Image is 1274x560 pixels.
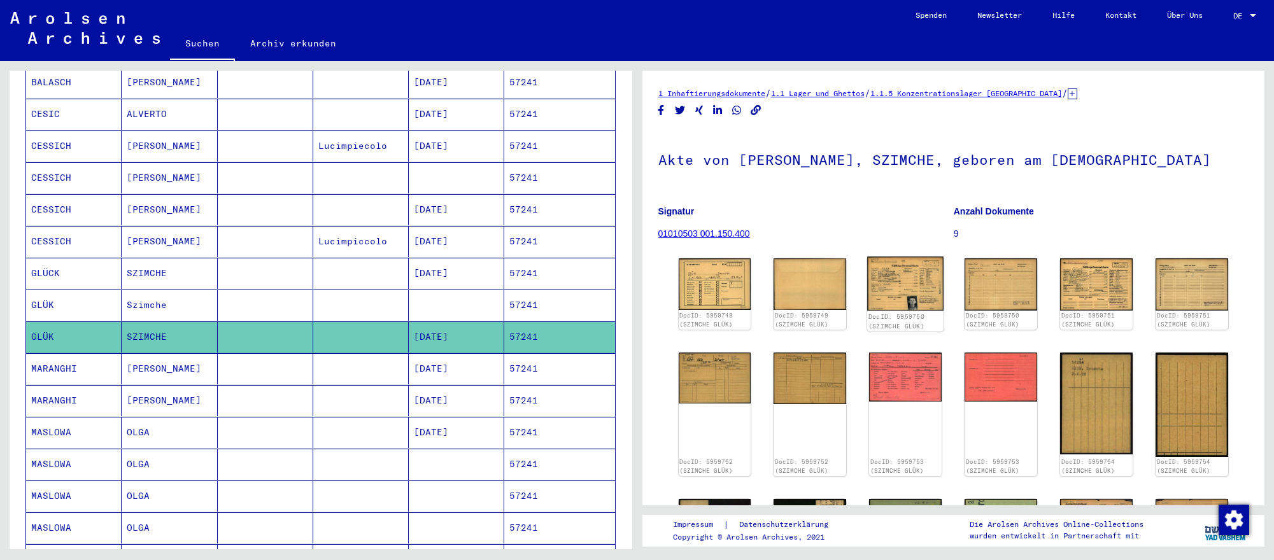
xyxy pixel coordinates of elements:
[26,353,122,384] mat-cell: MARANGHI
[122,162,217,193] mat-cell: [PERSON_NAME]
[409,321,504,353] mat-cell: [DATE]
[122,99,217,130] mat-cell: ALVERTO
[409,67,504,98] mat-cell: [DATE]
[26,385,122,416] mat-cell: MARANGHI
[954,206,1034,216] b: Anzahl Dokumente
[658,228,750,239] a: 01010503 001.150.400
[1062,87,1068,99] span: /
[867,256,944,311] img: 001.jpg
[409,353,504,384] mat-cell: [DATE]
[170,28,235,61] a: Suchen
[679,312,733,328] a: DocID: 5959749 (SZIMCHE GLÜK)
[26,130,122,162] mat-cell: CESSICH
[26,321,122,353] mat-cell: GLÜK
[10,12,160,44] img: Arolsen_neg.svg
[122,130,217,162] mat-cell: [PERSON_NAME]
[658,130,1249,186] h1: Akte von [PERSON_NAME], SZIMCHE, geboren am [DEMOGRAPHIC_DATA]
[1202,514,1250,546] img: yv_logo.png
[26,290,122,321] mat-cell: GLÜK
[1061,458,1115,474] a: DocID: 5959754 (SZIMCHE GLÜK)
[868,313,924,330] a: DocID: 5959750 (SZIMCHE GLÜK)
[729,518,844,531] a: Datenschutzerklärung
[504,449,614,480] mat-cell: 57241
[504,258,614,289] mat-cell: 57241
[26,258,122,289] mat-cell: GLÜCK
[674,102,687,118] button: Share on Twitter
[504,512,614,543] mat-cell: 57241
[409,226,504,257] mat-cell: [DATE]
[1156,353,1228,457] img: 002.jpg
[775,312,828,328] a: DocID: 5959749 (SZIMCHE GLÜK)
[954,227,1249,241] p: 9
[1219,505,1249,535] img: Zustimmung ändern
[26,67,122,98] mat-cell: BALASCH
[409,385,504,416] mat-cell: [DATE]
[771,88,865,98] a: 1.1 Lager und Ghettos
[409,258,504,289] mat-cell: [DATE]
[1060,258,1133,310] img: 001.jpg
[658,88,765,98] a: 1 Inhaftierungsdokumente
[765,87,771,99] span: /
[504,226,614,257] mat-cell: 57241
[409,130,504,162] mat-cell: [DATE]
[504,353,614,384] mat-cell: 57241
[122,480,217,512] mat-cell: OLGA
[970,519,1143,530] p: Die Arolsen Archives Online-Collections
[122,258,217,289] mat-cell: SZIMCHE
[774,353,846,404] img: 002.jpg
[122,512,217,543] mat-cell: OLGA
[122,385,217,416] mat-cell: [PERSON_NAME]
[679,258,751,310] img: 001.jpg
[1218,504,1249,535] div: Zustimmung ändern
[1157,458,1210,474] a: DocID: 5959754 (SZIMCHE GLÜK)
[504,99,614,130] mat-cell: 57241
[504,162,614,193] mat-cell: 57241
[965,499,1037,545] img: 002.jpg
[965,353,1037,402] img: 002.jpg
[711,102,725,118] button: Share on LinkedIn
[122,321,217,353] mat-cell: SZIMCHE
[26,449,122,480] mat-cell: MASLOWA
[870,88,1062,98] a: 1.1.5 Konzentrationslager [GEOGRAPHIC_DATA]
[409,99,504,130] mat-cell: [DATE]
[1061,312,1115,328] a: DocID: 5959751 (SZIMCHE GLÜK)
[966,458,1019,474] a: DocID: 5959753 (SZIMCHE GLÜK)
[26,162,122,193] mat-cell: CESSICH
[122,67,217,98] mat-cell: [PERSON_NAME]
[122,353,217,384] mat-cell: [PERSON_NAME]
[775,458,828,474] a: DocID: 5959752 (SZIMCHE GLÜK)
[122,290,217,321] mat-cell: Szimche
[658,206,695,216] b: Signatur
[869,499,942,545] img: 001.jpg
[409,417,504,448] mat-cell: [DATE]
[504,321,614,353] mat-cell: 57241
[673,518,844,531] div: |
[504,385,614,416] mat-cell: 57241
[26,99,122,130] mat-cell: CESIC
[693,102,706,118] button: Share on Xing
[504,417,614,448] mat-cell: 57241
[1060,353,1133,454] img: 001.jpg
[504,194,614,225] mat-cell: 57241
[1157,312,1210,328] a: DocID: 5959751 (SZIMCHE GLÜK)
[679,353,751,403] img: 001.jpg
[730,102,744,118] button: Share on WhatsApp
[504,480,614,512] mat-cell: 57241
[26,480,122,512] mat-cell: MASLOWA
[122,194,217,225] mat-cell: [PERSON_NAME]
[122,417,217,448] mat-cell: OLGA
[869,353,942,402] img: 001.jpg
[749,102,763,118] button: Copy link
[26,417,122,448] mat-cell: MASLOWA
[1233,11,1247,20] span: DE
[235,28,351,59] a: Archiv erkunden
[673,518,723,531] a: Impressum
[122,226,217,257] mat-cell: [PERSON_NAME]
[26,226,122,257] mat-cell: CESSICH
[965,258,1037,310] img: 002.jpg
[970,530,1143,542] p: wurden entwickelt in Partnerschaft mit
[966,312,1019,328] a: DocID: 5959750 (SZIMCHE GLÜK)
[655,102,668,118] button: Share on Facebook
[409,194,504,225] mat-cell: [DATE]
[313,226,409,257] mat-cell: Lucimpiccolo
